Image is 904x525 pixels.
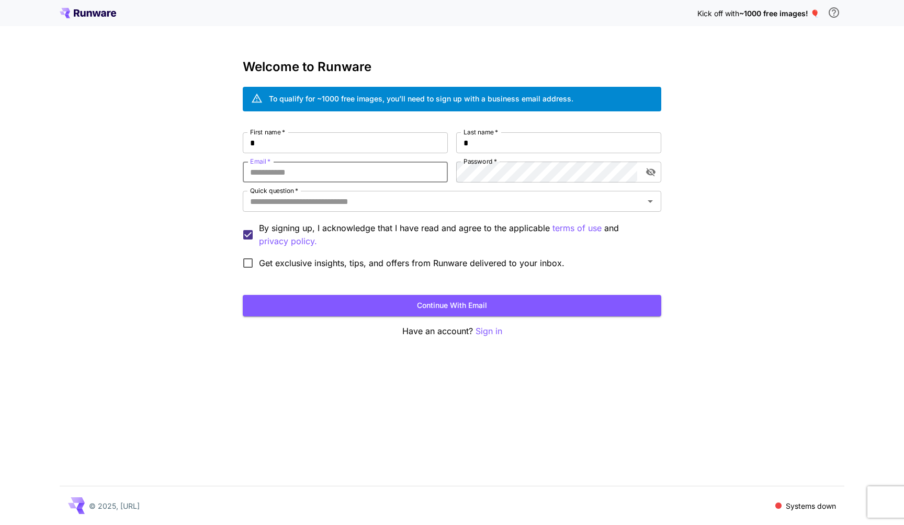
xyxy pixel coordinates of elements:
label: Password [464,157,497,166]
button: toggle password visibility [641,163,660,181]
button: Sign in [476,325,502,338]
span: Get exclusive insights, tips, and offers from Runware delivered to your inbox. [259,257,564,269]
button: By signing up, I acknowledge that I have read and agree to the applicable terms of use and [259,235,317,248]
p: Have an account? [243,325,661,338]
p: terms of use [552,222,602,235]
button: By signing up, I acknowledge that I have read and agree to the applicable and privacy policy. [552,222,602,235]
p: © 2025, [URL] [89,500,140,511]
label: Email [250,157,270,166]
button: Continue with email [243,295,661,316]
label: Last name [464,128,498,136]
h3: Welcome to Runware [243,60,661,74]
p: By signing up, I acknowledge that I have read and agree to the applicable and [259,222,653,248]
p: Systems down [786,500,836,511]
button: Open [643,194,658,209]
label: Quick question [250,186,298,195]
span: ~1000 free images! 🎈 [739,9,819,18]
div: To qualify for ~1000 free images, you’ll need to sign up with a business email address. [269,93,573,104]
p: privacy policy. [259,235,317,248]
button: In order to qualify for free credit, you need to sign up with a business email address and click ... [823,2,844,23]
label: First name [250,128,285,136]
span: Kick off with [697,9,739,18]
